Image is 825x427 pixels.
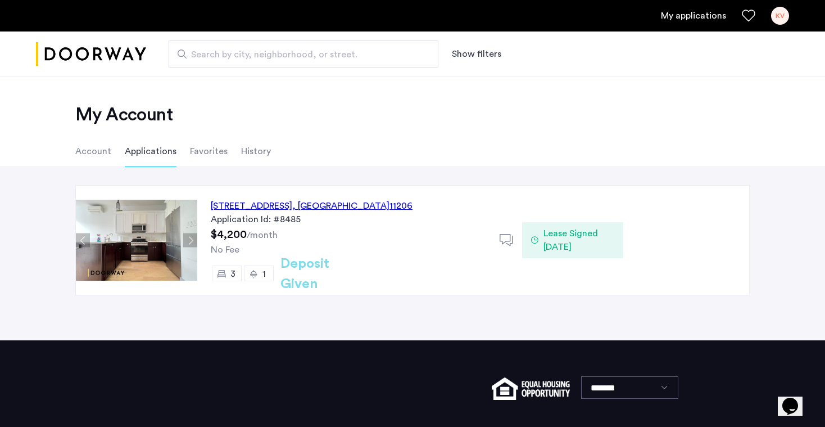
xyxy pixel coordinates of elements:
[36,33,146,75] img: logo
[492,377,570,400] img: equal-housing.png
[191,48,407,61] span: Search by city, neighborhood, or street.
[75,136,111,167] li: Account
[262,269,266,278] span: 1
[211,245,239,254] span: No Fee
[452,47,501,61] button: Show or hide filters
[247,231,278,240] sub: /month
[292,201,389,210] span: , [GEOGRAPHIC_DATA]
[661,9,726,23] a: My application
[183,233,197,248] button: Next apartment
[190,136,228,167] li: Favorites
[76,200,197,281] img: Apartment photo
[778,382,814,416] iframe: chat widget
[280,254,370,294] h2: Deposit Given
[211,213,486,226] div: Application Id: #8485
[36,33,146,75] a: Cazamio logo
[771,7,789,25] div: KV
[241,136,271,167] li: History
[543,227,614,254] span: Lease Signed [DATE]
[76,233,90,248] button: Previous apartment
[742,9,755,23] a: Favorites
[211,229,247,240] span: $4,200
[125,136,176,167] li: Applications
[75,104,750,126] h2: My Account
[581,376,678,399] select: Language select
[211,199,412,213] div: [STREET_ADDRESS] 11206
[230,269,235,278] span: 3
[169,41,438,68] input: Apartment Search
